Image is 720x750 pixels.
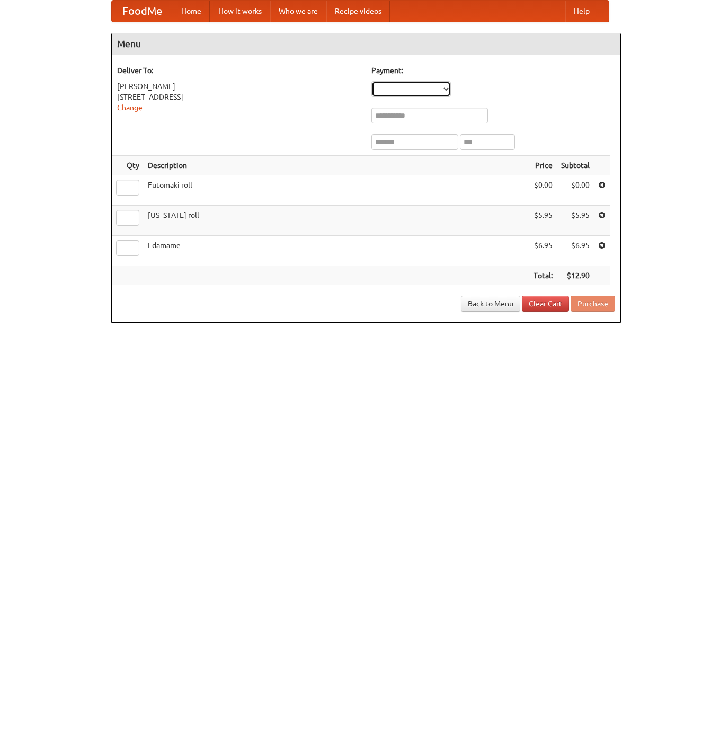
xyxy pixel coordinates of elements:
h4: Menu [112,33,620,55]
a: Who we are [270,1,326,22]
td: $6.95 [529,236,557,266]
th: Price [529,156,557,175]
th: Qty [112,156,144,175]
td: [US_STATE] roll [144,206,529,236]
button: Purchase [571,296,615,312]
a: Back to Menu [461,296,520,312]
div: [STREET_ADDRESS] [117,92,361,102]
td: $5.95 [557,206,594,236]
a: Recipe videos [326,1,390,22]
a: How it works [210,1,270,22]
h5: Deliver To: [117,65,361,76]
a: Change [117,103,143,112]
td: $0.00 [557,175,594,206]
div: [PERSON_NAME] [117,81,361,92]
th: $12.90 [557,266,594,286]
th: Total: [529,266,557,286]
th: Subtotal [557,156,594,175]
h5: Payment: [371,65,615,76]
td: $5.95 [529,206,557,236]
td: Futomaki roll [144,175,529,206]
a: FoodMe [112,1,173,22]
td: $0.00 [529,175,557,206]
td: Edamame [144,236,529,266]
th: Description [144,156,529,175]
td: $6.95 [557,236,594,266]
a: Help [565,1,598,22]
a: Clear Cart [522,296,569,312]
a: Home [173,1,210,22]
